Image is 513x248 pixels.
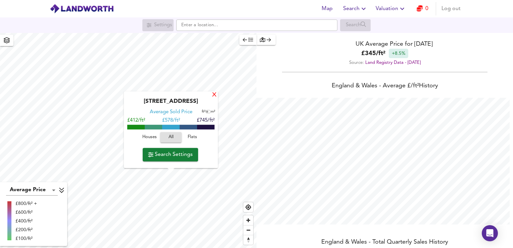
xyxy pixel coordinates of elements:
[212,92,217,98] div: X
[376,4,406,13] span: Valuation
[182,132,203,143] button: Flats
[319,4,335,13] span: Map
[148,150,193,159] span: Search Settings
[160,132,182,143] button: All
[340,2,370,15] button: Search
[50,4,114,14] img: logo
[243,235,253,245] button: Reset bearing to north
[150,109,192,116] div: Average Sold Price
[140,134,158,141] span: Houses
[373,2,409,15] button: Valuation
[202,110,205,114] span: ft²
[164,134,178,141] span: All
[15,200,37,207] div: £800/ft² +
[15,235,37,242] div: £100/ft²
[256,82,513,91] div: England & Wales - Average £/ ft² History
[412,2,433,15] button: 0
[482,225,498,241] div: Open Intercom Messenger
[439,2,463,15] button: Log out
[243,202,253,212] button: Find my location
[340,19,371,31] div: Search for a location first or explore the map
[256,40,513,49] div: UK Average Price for [DATE]
[441,4,461,13] span: Log out
[389,49,408,58] div: +8.5%
[139,132,160,143] button: Houses
[243,225,253,235] button: Zoom out
[15,226,37,233] div: £200/ft²
[365,60,421,65] a: Land Registry Data - [DATE]
[127,98,215,109] div: [STREET_ADDRESS]
[15,218,37,224] div: £400/ft²
[162,118,180,123] span: £ 578/ft²
[176,19,337,31] input: Enter a location...
[316,2,338,15] button: Map
[243,215,253,225] button: Zoom in
[15,209,37,216] div: £600/ft²
[417,4,428,13] a: 0
[197,118,215,123] span: £745/ft²
[343,4,368,13] span: Search
[6,185,58,196] div: Average Price
[183,134,201,141] span: Flats
[127,118,145,123] span: £412/ft²
[143,148,198,161] button: Search Settings
[142,19,174,31] div: Search for a location first or explore the map
[256,238,513,247] div: England & Wales - Total Quarterly Sales History
[361,49,385,58] b: £ 345 / ft²
[256,58,513,67] div: Source:
[211,110,215,114] span: m²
